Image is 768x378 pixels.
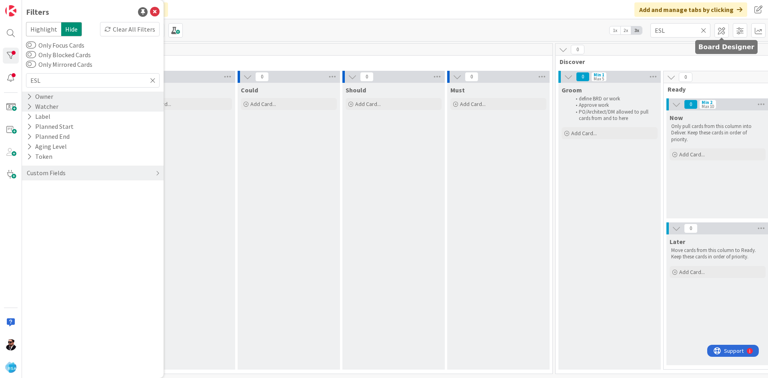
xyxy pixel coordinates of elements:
[26,41,36,49] button: Only Focus Cards
[668,85,762,93] span: Ready
[594,77,604,81] div: Max 5
[360,72,374,82] span: 0
[460,100,486,108] span: Add Card...
[465,72,478,82] span: 0
[571,109,656,122] li: PO/Architect/DM allowed to pull cards from and to here
[571,45,584,54] span: 0
[571,96,656,102] li: define BRD or work
[684,100,698,109] span: 0
[26,102,59,112] div: Watcher
[29,58,542,66] span: Product Backlog
[610,26,620,34] span: 1x
[241,86,258,94] span: Could
[670,114,683,122] span: Now
[26,168,66,178] div: Custom Fields
[671,247,764,260] p: Move cards from this column to Ready. Keep these cards in order of priority.
[26,22,61,36] span: Highlight
[5,339,16,350] img: AC
[26,6,49,18] div: Filters
[650,23,710,38] input: Quick Filter...
[631,26,642,34] span: 3x
[26,122,74,132] div: Planned Start
[679,268,705,276] span: Add Card...
[26,73,160,88] input: Quick Filter...
[594,73,604,77] div: Min 1
[671,123,764,143] p: Only pull cards from this column into Deliver. Keep these cards in order of priority.
[634,2,747,17] div: Add and manage tabs by clicking
[61,22,82,36] span: Hide
[355,100,381,108] span: Add Card...
[576,72,590,82] span: 0
[698,43,754,51] h5: Board Designer
[26,112,51,122] div: Label
[26,152,53,162] div: Token
[26,50,91,60] label: Only Blocked Cards
[26,60,36,68] button: Only Mirrored Cards
[562,86,582,94] span: Groom
[5,362,16,373] img: avatar
[26,92,54,102] div: Owner
[255,72,269,82] span: 0
[250,100,276,108] span: Add Card...
[100,22,160,36] div: Clear All Filters
[679,151,705,158] span: Add Card...
[571,130,597,137] span: Add Card...
[571,102,656,108] li: Approve work
[450,86,465,94] span: Must
[702,104,714,108] div: Max 10
[679,72,692,82] span: 0
[620,26,631,34] span: 2x
[684,224,698,233] span: 0
[346,86,366,94] span: Should
[26,60,92,69] label: Only Mirrored Cards
[17,1,36,11] span: Support
[702,100,712,104] div: Min 2
[26,40,84,50] label: Only Focus Cards
[26,132,70,142] div: Planned End
[670,238,685,246] span: Later
[560,58,765,66] span: Discover
[42,3,44,10] div: 1
[26,142,68,152] div: Aging Level
[26,51,36,59] button: Only Blocked Cards
[5,5,16,16] img: Visit kanbanzone.com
